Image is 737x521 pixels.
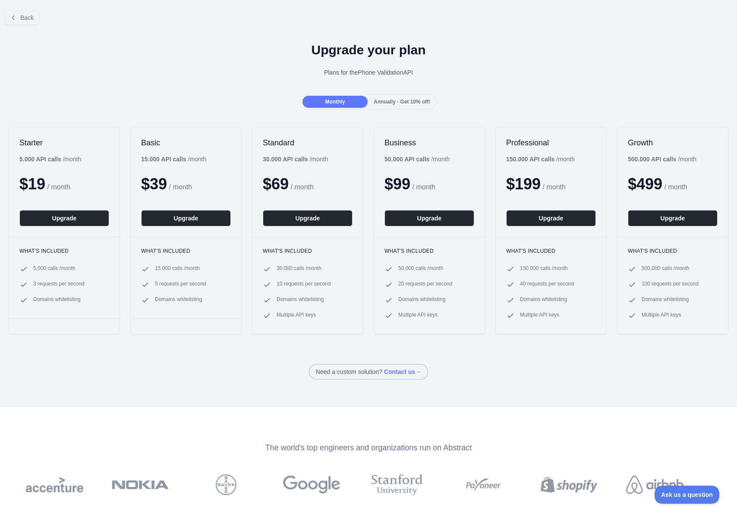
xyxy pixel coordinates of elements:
div: / month [384,155,450,163]
h2: Standard [263,138,353,148]
h2: Professional [506,138,596,148]
iframe: Toggle Customer Support [655,486,720,504]
div: / month [506,155,575,163]
h2: Business [384,138,474,148]
div: / month [263,155,328,163]
b: 150.000 API calls [506,156,554,163]
span: $ 69 [263,175,289,193]
b: 50.000 API calls [384,156,430,163]
span: $ 199 [506,175,541,193]
span: $ 99 [384,175,410,193]
b: 30.000 API calls [263,156,308,163]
